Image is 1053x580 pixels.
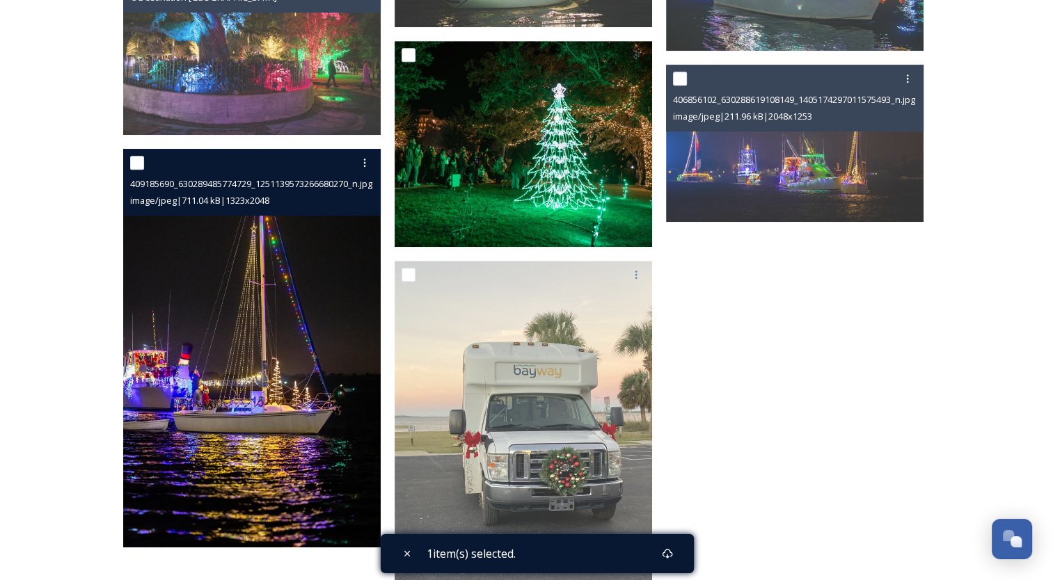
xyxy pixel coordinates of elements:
span: image/jpeg | 711.04 kB | 1323 x 2048 [130,194,269,207]
img: 409185690_630289485774729_1251139573266680270_n.jpg [123,149,381,547]
span: 409185690_630289485774729_1251139573266680270_n.jpg [130,177,372,190]
span: image/jpeg | 211.96 kB | 2048 x 1253 [673,110,812,122]
button: Open Chat [992,519,1032,559]
span: 406856102_630288619108149_1405174297011575493_n.jpg [673,93,915,106]
span: 1 item(s) selected. [427,545,516,562]
img: 406856102_630288619108149_1405174297011575493_n.jpg [666,65,924,222]
img: St Andrews Christmas Tree 2024_012.jpg [395,41,652,247]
